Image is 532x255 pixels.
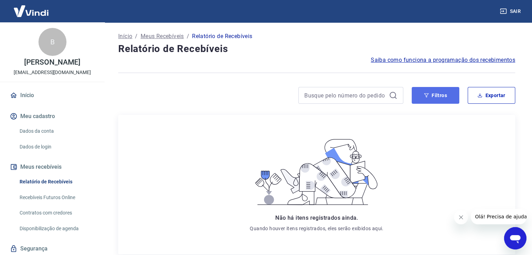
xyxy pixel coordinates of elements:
[192,32,252,41] p: Relatório de Recebíveis
[135,32,137,41] p: /
[8,0,54,22] img: Vindi
[17,206,96,220] a: Contratos com credores
[118,32,132,41] a: Início
[8,159,96,175] button: Meus recebíveis
[17,140,96,154] a: Dados de login
[17,190,96,205] a: Recebíveis Futuros Online
[8,88,96,103] a: Início
[17,124,96,138] a: Dados da conta
[4,5,59,10] span: Olá! Precisa de ajuda?
[250,225,383,232] p: Quando houver itens registrados, eles serão exibidos aqui.
[24,59,80,66] p: [PERSON_NAME]
[187,32,189,41] p: /
[304,90,386,101] input: Busque pelo número do pedido
[17,175,96,189] a: Relatório de Recebíveis
[17,221,96,236] a: Disponibilização de agenda
[8,109,96,124] button: Meu cadastro
[371,56,515,64] a: Saiba como funciona a programação dos recebimentos
[275,214,358,221] span: Não há itens registrados ainda.
[14,69,91,76] p: [EMAIL_ADDRESS][DOMAIN_NAME]
[504,227,526,249] iframe: Botão para abrir a janela de mensagens
[498,5,524,18] button: Sair
[38,28,66,56] div: B
[471,209,526,224] iframe: Mensagem da empresa
[412,87,459,104] button: Filtros
[118,42,515,56] h4: Relatório de Recebíveis
[468,87,515,104] button: Exportar
[141,32,184,41] a: Meus Recebíveis
[454,210,468,224] iframe: Fechar mensagem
